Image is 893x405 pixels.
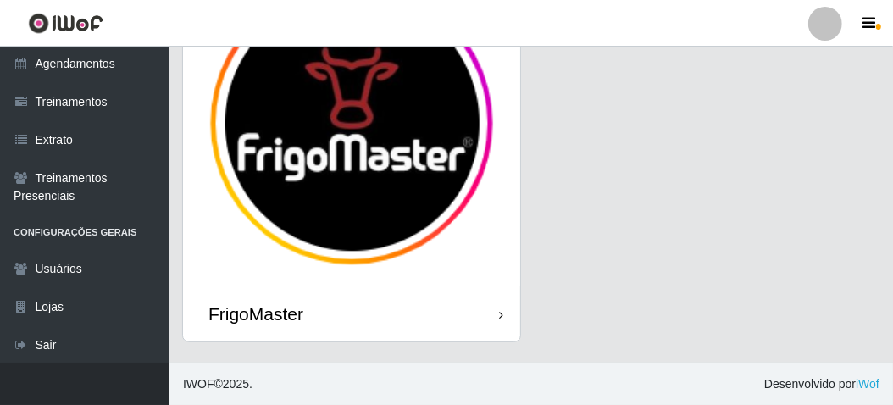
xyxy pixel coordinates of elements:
a: iWof [856,377,879,391]
div: FrigoMaster [208,303,303,325]
span: © 2025 . [183,375,252,393]
img: CoreUI Logo [28,13,103,34]
span: IWOF [183,377,214,391]
span: Desenvolvido por [764,375,879,393]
